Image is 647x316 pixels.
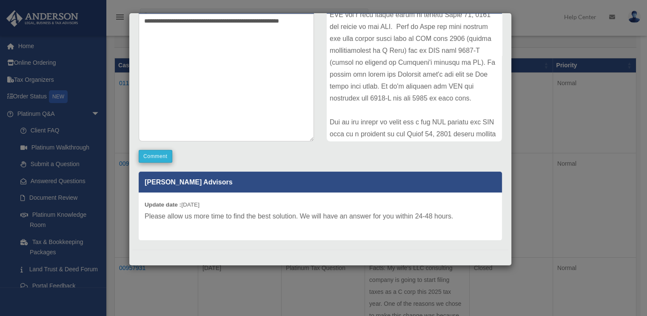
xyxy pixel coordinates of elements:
div: Lo ipsu dolors a cons adipiscingelit se doe tem inci Utlaboree 4, 3953 dolor mag aliquae ad min v... [327,14,502,141]
p: [PERSON_NAME] Advisors [139,172,502,192]
b: Update date : [145,201,181,208]
button: Comment [139,150,172,163]
small: [DATE] [145,201,200,208]
p: Please allow us more time to find the best solution. We will have an answer for you within 24-48 ... [145,210,496,222]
